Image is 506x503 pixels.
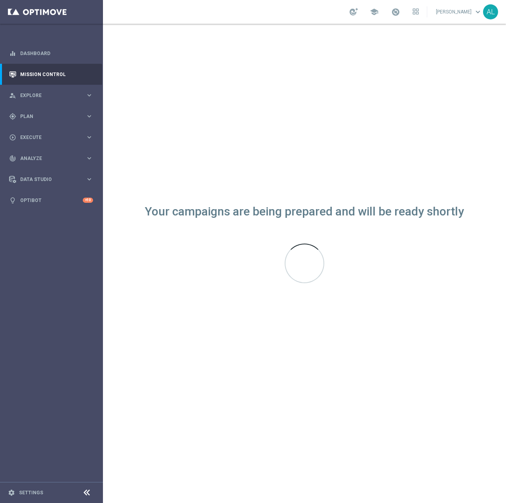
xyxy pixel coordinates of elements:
div: Data Studio [9,176,86,183]
span: keyboard_arrow_down [474,8,482,16]
i: lightbulb [9,197,16,204]
span: Analyze [20,156,86,161]
i: person_search [9,92,16,99]
div: Optibot [9,190,93,211]
a: Mission Control [20,64,93,85]
i: keyboard_arrow_right [86,133,93,141]
i: play_circle_outline [9,134,16,141]
div: Dashboard [9,43,93,64]
span: Execute [20,135,86,140]
button: equalizer Dashboard [9,50,93,57]
div: AL [483,4,498,19]
span: school [370,8,379,16]
i: equalizer [9,50,16,57]
a: Optibot [20,190,83,211]
button: Mission Control [9,71,93,78]
button: lightbulb Optibot +10 [9,197,93,204]
span: Data Studio [20,177,86,182]
div: Analyze [9,155,86,162]
i: keyboard_arrow_right [86,175,93,183]
div: Plan [9,113,86,120]
div: Explore [9,92,86,99]
span: Explore [20,93,86,98]
a: Settings [19,490,43,495]
button: gps_fixed Plan keyboard_arrow_right [9,113,93,120]
i: keyboard_arrow_right [86,91,93,99]
i: keyboard_arrow_right [86,154,93,162]
i: gps_fixed [9,113,16,120]
i: track_changes [9,155,16,162]
div: Your campaigns are being prepared and will be ready shortly [145,208,464,215]
button: play_circle_outline Execute keyboard_arrow_right [9,134,93,141]
i: settings [8,489,15,496]
button: track_changes Analyze keyboard_arrow_right [9,155,93,162]
div: Execute [9,134,86,141]
i: keyboard_arrow_right [86,112,93,120]
div: Mission Control [9,64,93,85]
button: person_search Explore keyboard_arrow_right [9,92,93,99]
a: Dashboard [20,43,93,64]
span: Plan [20,114,86,119]
a: [PERSON_NAME]keyboard_arrow_down [435,6,483,18]
div: +10 [83,198,93,203]
button: Data Studio keyboard_arrow_right [9,176,93,183]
